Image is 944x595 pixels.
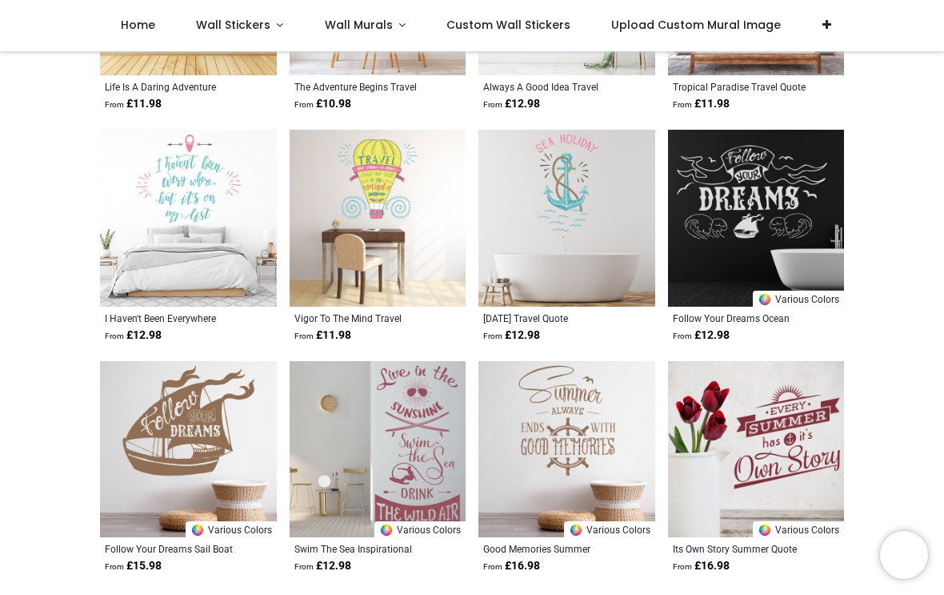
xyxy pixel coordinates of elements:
[673,100,692,109] span: From
[483,80,617,93] a: Always A Good Idea Travel Quote
[673,96,730,112] strong: £ 11.98
[105,100,124,109] span: From
[379,523,394,537] img: Color Wheel
[294,332,314,340] span: From
[880,531,928,579] iframe: Brevo live chat
[673,542,806,555] a: Its Own Story Summer Quote
[105,332,124,340] span: From
[294,80,428,93] a: The Adventure Begins Travel Quote
[294,542,428,555] a: Swim The Sea Inspirational Quote
[673,562,692,571] span: From
[105,328,162,344] strong: £ 12.98
[105,542,238,555] a: Follow Your Dreams Sail Boat
[294,96,351,112] strong: £ 10.98
[758,523,772,537] img: Color Wheel
[569,523,583,537] img: Color Wheel
[673,332,692,340] span: From
[483,562,502,571] span: From
[105,80,238,93] a: Life Is A Daring Adventure Travel Quote
[753,521,844,537] a: Various Colors
[611,17,781,33] span: Upload Custom Mural Image
[446,17,570,33] span: Custom Wall Stickers
[105,562,124,571] span: From
[673,558,730,574] strong: £ 16.98
[668,130,845,307] img: Follow Your Dreams Ocean Sailing Wall Sticker
[483,332,502,340] span: From
[673,312,806,324] a: Follow Your Dreams Ocean Sailing
[758,292,772,307] img: Color Wheel
[478,361,655,538] img: Good Memories Summer Quote Wall Sticker
[190,523,205,537] img: Color Wheel
[325,17,393,33] span: Wall Murals
[294,562,314,571] span: From
[483,100,502,109] span: From
[478,130,655,307] img: Sea Holiday Travel Quote Wall Sticker
[673,80,806,93] a: Tropical Paradise Travel Quote
[374,521,466,537] a: Various Colors
[100,361,277,538] img: Follow Your Dreams Sail Boat Wall Sticker
[196,17,270,33] span: Wall Stickers
[673,328,730,344] strong: £ 12.98
[105,312,238,324] a: I Haven't Been Everywhere Travel Quote
[290,130,466,307] img: Vigor To The Mind Travel Quote Wall Sticker
[753,291,844,307] a: Various Colors
[186,521,277,537] a: Various Colors
[668,361,845,538] img: Its Own Story Summer Quote Wall Sticker
[483,312,617,324] a: [DATE] Travel Quote
[121,17,155,33] span: Home
[105,558,162,574] strong: £ 15.98
[483,558,540,574] strong: £ 16.98
[483,542,617,555] a: Good Memories Summer Quote
[294,312,428,324] a: Vigor To The Mind Travel Quote
[105,96,162,112] strong: £ 11.98
[483,328,540,344] strong: £ 12.98
[290,361,466,538] img: Swim The Sea Inspirational Quote Wall Sticker
[564,521,655,537] a: Various Colors
[294,328,351,344] strong: £ 11.98
[294,558,351,574] strong: £ 12.98
[100,130,277,307] img: I Haven't Been Everywhere Travel Quote Wall Sticker
[294,100,314,109] span: From
[483,96,540,112] strong: £ 12.98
